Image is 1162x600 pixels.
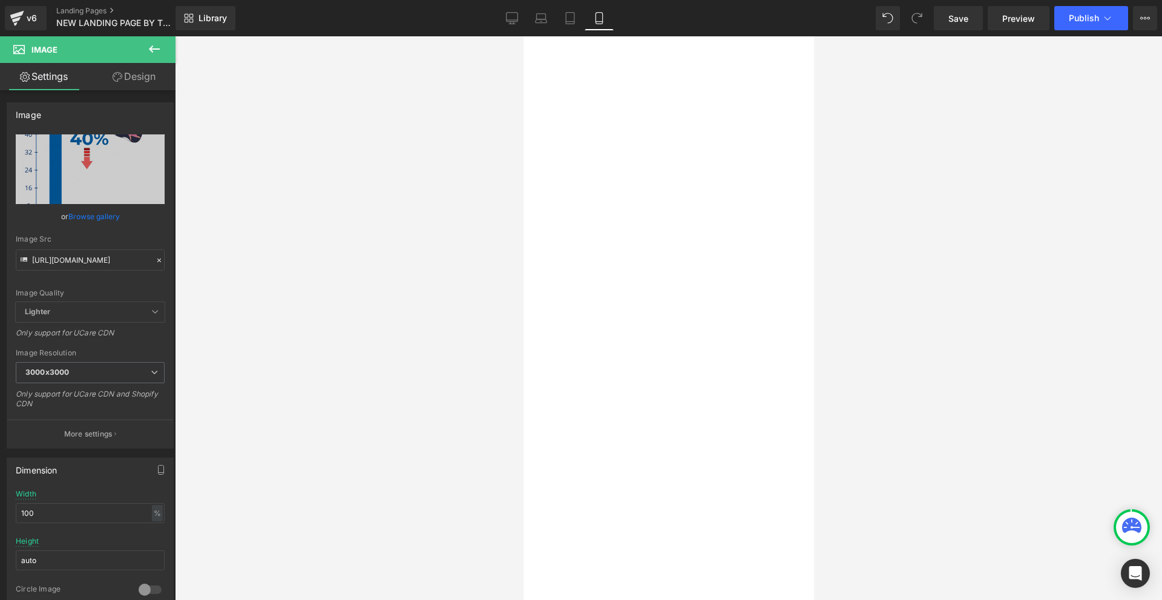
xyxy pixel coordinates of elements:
[31,45,57,54] span: Image
[64,429,113,440] p: More settings
[68,206,120,227] a: Browse gallery
[25,368,69,377] b: 3000x3000
[199,13,227,24] span: Library
[1121,559,1150,588] div: Open Intercom Messenger
[905,6,929,30] button: Redo
[16,103,41,120] div: Image
[16,349,165,357] div: Image Resolution
[56,6,195,16] a: Landing Pages
[1069,13,1099,23] span: Publish
[152,505,163,521] div: %
[16,328,165,346] div: Only support for UCare CDN
[16,235,165,243] div: Image Src
[988,6,1049,30] a: Preview
[556,6,585,30] a: Tablet
[497,6,527,30] a: Desktop
[16,458,57,475] div: Dimension
[16,537,39,546] div: Height
[585,6,614,30] a: Mobile
[25,307,50,316] b: Lighter
[16,503,165,523] input: auto
[948,12,968,25] span: Save
[16,210,165,223] div: or
[527,6,556,30] a: Laptop
[16,584,126,597] div: Circle Image
[1133,6,1157,30] button: More
[90,63,178,90] a: Design
[16,389,165,417] div: Only support for UCare CDN and Shopify CDN
[16,249,165,271] input: Link
[1054,6,1128,30] button: Publish
[24,10,39,26] div: v6
[5,6,47,30] a: v6
[16,490,36,498] div: Width
[176,6,235,30] a: New Library
[56,18,172,28] span: NEW LANDING PAGE BY THE GREATEST OF THEM ALL (Sleep Patch)
[7,420,173,448] button: More settings
[16,289,165,297] div: Image Quality
[1002,12,1035,25] span: Preview
[876,6,900,30] button: Undo
[16,550,165,570] input: auto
